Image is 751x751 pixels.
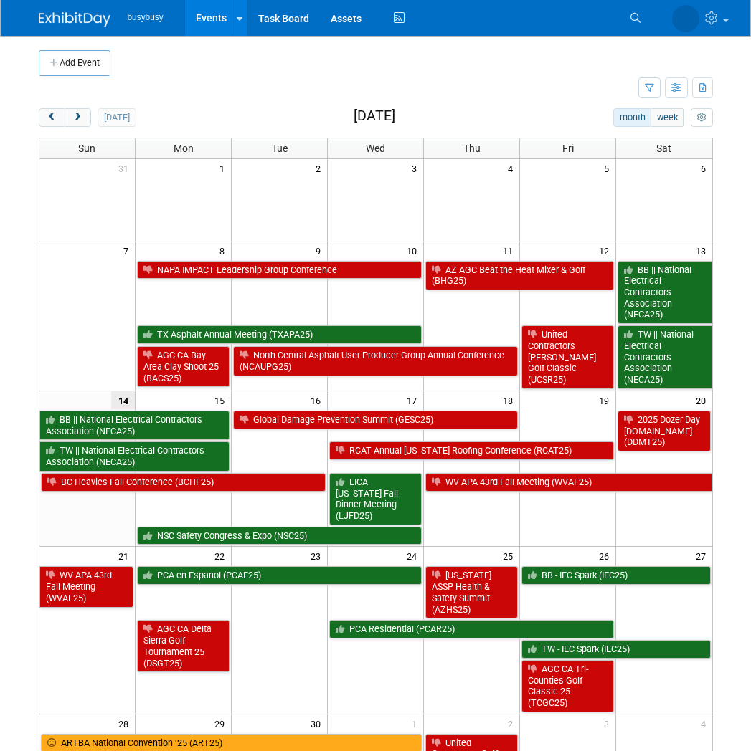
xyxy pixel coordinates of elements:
[309,714,327,732] span: 30
[405,547,423,565] span: 24
[598,241,615,259] span: 12
[137,620,230,672] a: AGC CA Delta Sierra Golf Tournament 25 (DSGT25)
[699,714,712,732] span: 4
[117,547,135,565] span: 21
[603,159,615,177] span: 5
[314,241,327,259] span: 9
[618,325,712,389] a: TW || National Electrical Contractors Association (NECA25)
[618,261,712,325] a: BB || National Electrical Contractors Association (NECA25)
[691,108,712,127] button: myCustomButton
[329,441,614,460] a: RCAT Annual [US_STATE] Roofing Conference (RCAT25)
[329,620,614,638] a: PCA Residential (PCAR25)
[111,391,135,409] span: 14
[39,12,110,27] img: ExhibitDay
[233,346,518,375] a: North Central Asphalt User Producer Group Annual Conference (NCAUPG25)
[598,391,615,409] span: 19
[122,241,135,259] span: 7
[506,714,519,732] span: 2
[39,441,230,471] a: TW || National Electrical Contractors Association (NECA25)
[425,261,614,290] a: AZ AGC Beat the Heat Mixer & Golf (BHG25)
[463,143,481,154] span: Thu
[410,714,423,732] span: 1
[137,261,422,279] a: NAPA IMPACT Leadership Group Conference
[672,5,699,32] img: Braden Gillespie
[521,640,711,659] a: TW - IEC Spark (IEC25)
[699,159,712,177] span: 6
[501,241,519,259] span: 11
[137,527,422,545] a: NSC Safety Congress & Expo (NSC25)
[78,143,95,154] span: Sun
[506,159,519,177] span: 4
[501,547,519,565] span: 25
[39,566,134,607] a: WV APA 43rd Fall Meeting (WVAF25)
[65,108,91,127] button: next
[309,547,327,565] span: 23
[329,473,422,525] a: LICA [US_STATE] Fall Dinner Meeting (LJFD25)
[521,660,614,712] a: AGC CA Tri-Counties Golf Classic 25 (TCGC25)
[697,113,707,123] i: Personalize Calendar
[41,473,326,492] a: BC Heavies Fall Conference (BCHF25)
[521,566,711,585] a: BB - IEC Spark (IEC25)
[272,143,288,154] span: Tue
[425,473,712,492] a: WV APA 43rd Fall Meeting (WVAF25)
[405,391,423,409] span: 17
[174,143,194,154] span: Mon
[501,391,519,409] span: 18
[694,241,712,259] span: 13
[213,547,231,565] span: 22
[117,159,135,177] span: 31
[117,714,135,732] span: 28
[618,411,711,451] a: 2025 Dozer Day [DOMAIN_NAME] (DDMT25)
[218,159,231,177] span: 1
[309,391,327,409] span: 16
[410,159,423,177] span: 3
[128,12,164,22] span: busybusy
[354,108,395,124] h2: [DATE]
[39,411,230,440] a: BB || National Electrical Contractors Association (NECA25)
[562,143,574,154] span: Fri
[425,566,518,618] a: [US_STATE] ASSP Health & Safety Summit (AZHS25)
[521,325,614,389] a: United Contractors [PERSON_NAME] Golf Classic (UCSR25)
[213,714,231,732] span: 29
[233,411,518,429] a: Global Damage Prevention Summit (GESC25)
[694,547,712,565] span: 27
[137,566,422,585] a: PCA en Espanol (PCAE25)
[651,108,684,127] button: week
[598,547,615,565] span: 26
[613,108,651,127] button: month
[314,159,327,177] span: 2
[656,143,671,154] span: Sat
[603,714,615,732] span: 3
[39,108,65,127] button: prev
[213,391,231,409] span: 15
[137,325,422,344] a: TX Asphalt Annual Meeting (TXAPA25)
[218,241,231,259] span: 8
[694,391,712,409] span: 20
[405,241,423,259] span: 10
[39,50,110,76] button: Add Event
[98,108,136,127] button: [DATE]
[366,143,385,154] span: Wed
[137,346,230,387] a: AGC CA Bay Area Clay Shoot 25 (BACS25)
